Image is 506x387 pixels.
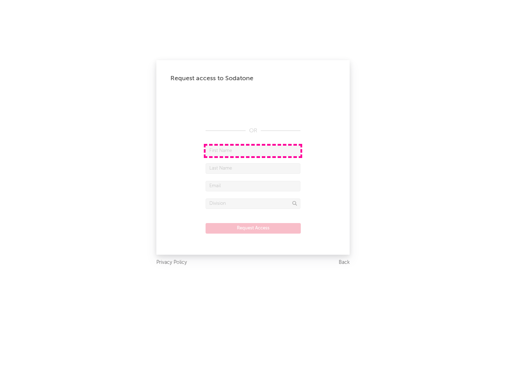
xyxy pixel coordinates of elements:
[206,163,300,174] input: Last Name
[206,198,300,209] input: Division
[206,127,300,135] div: OR
[206,223,301,234] button: Request Access
[206,146,300,156] input: First Name
[339,258,350,267] a: Back
[170,74,336,83] div: Request access to Sodatone
[156,258,187,267] a: Privacy Policy
[206,181,300,191] input: Email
